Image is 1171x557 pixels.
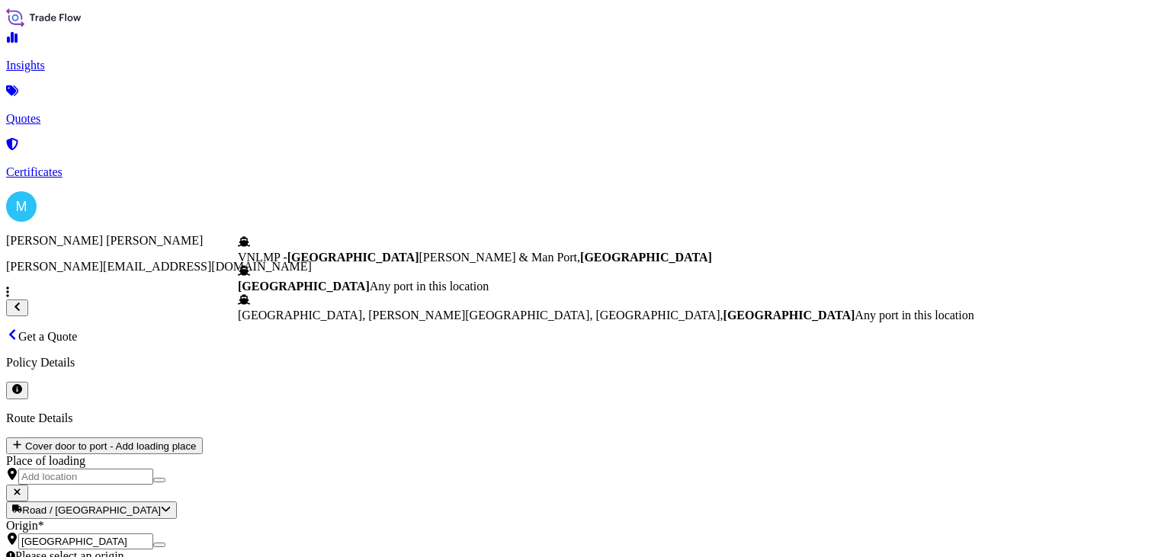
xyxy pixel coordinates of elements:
button: Show suggestions [153,478,165,482]
span: Any port in this location [370,280,489,293]
div: Origin [6,519,1165,533]
input: Place of loading [18,469,153,485]
b: [GEOGRAPHIC_DATA] [287,251,419,264]
input: Origin [18,533,153,549]
b: [GEOGRAPHIC_DATA] [723,309,855,322]
b: [GEOGRAPHIC_DATA] [580,251,712,264]
span: M [16,199,27,214]
span: Road / [GEOGRAPHIC_DATA] [22,505,161,517]
p: Route Details [6,411,1165,425]
button: Select transport [6,501,177,518]
p: Quotes [6,112,1165,126]
p: [PERSON_NAME][EMAIL_ADDRESS][DOMAIN_NAME] [6,260,1165,274]
b: [GEOGRAPHIC_DATA] [238,280,370,293]
span: Cover door to port - Add loading place [25,440,197,452]
span: [GEOGRAPHIC_DATA], [PERSON_NAME][GEOGRAPHIC_DATA], [GEOGRAPHIC_DATA], [238,309,855,322]
p: Certificates [6,165,1165,179]
div: Show suggestions [238,235,974,322]
p: Get a Quote [6,328,1165,344]
span: Any port in this location [855,309,974,322]
span: VNLMP - [PERSON_NAME] & Man Port, [238,251,712,264]
p: Policy Details [6,356,1165,370]
button: Show suggestions [153,543,165,547]
div: Place of loading [6,454,1165,468]
p: [PERSON_NAME] [PERSON_NAME] [6,234,1165,248]
p: Insights [6,59,1165,72]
